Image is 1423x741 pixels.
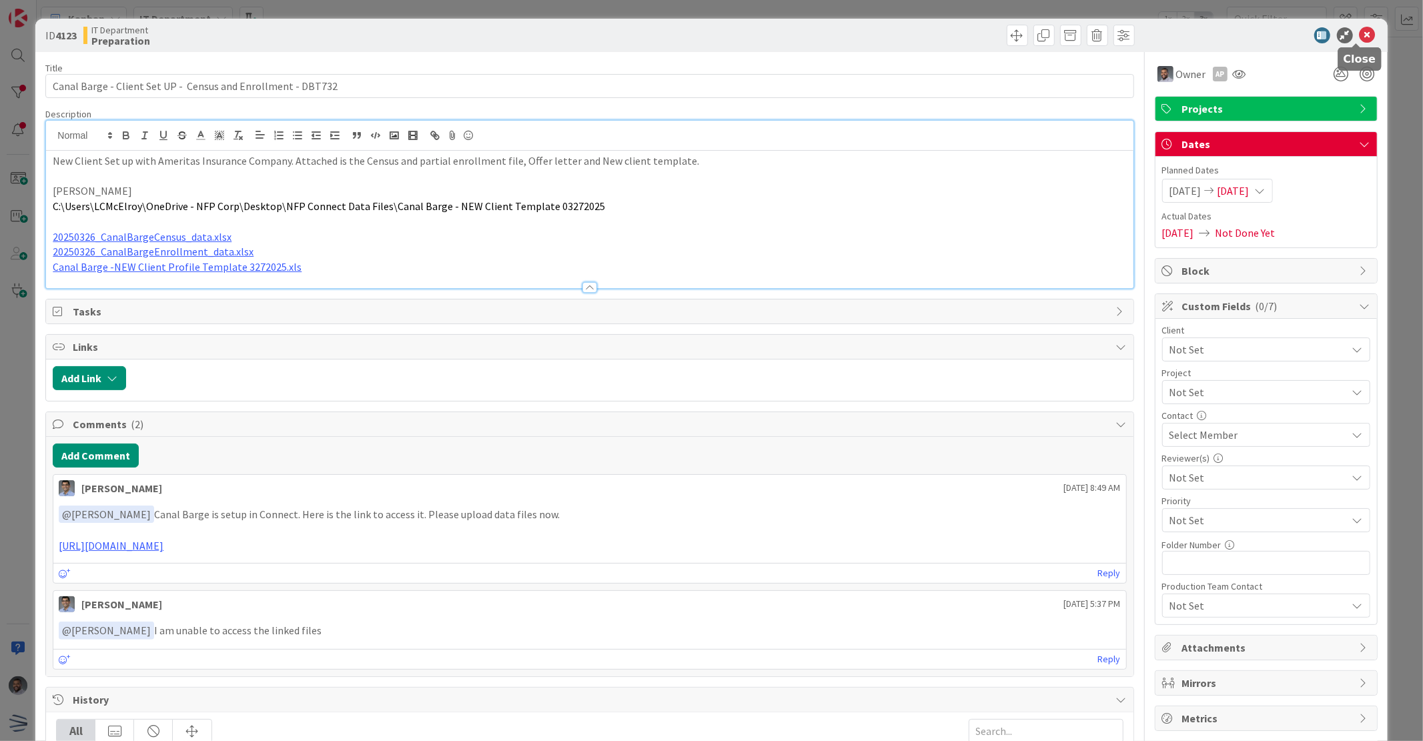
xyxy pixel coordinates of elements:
[73,339,1109,355] span: Links
[1162,368,1370,378] div: Project
[1256,299,1278,313] span: ( 0/7 )
[62,624,71,637] span: @
[1218,183,1250,199] span: [DATE]
[53,153,1126,169] p: New Client Set up with Ameritas Insurance Company. Attached is the Census and partial enrollment ...
[1157,66,1173,82] img: FS
[1162,411,1370,420] div: Contact
[53,366,126,390] button: Add Link
[53,199,605,213] span: C:\Users\LCMcElroy\OneDrive - NFP Corp\Desktop\NFP Connect Data Files\Canal Barge - NEW Client Te...
[62,508,71,521] span: @
[1064,597,1121,611] span: [DATE] 5:37 PM
[1162,225,1194,241] span: [DATE]
[73,692,1109,708] span: History
[59,506,1120,524] p: Canal Barge is setup in Connect. Here is the link to access it. Please upload data files now.
[62,508,151,521] span: [PERSON_NAME]
[1213,67,1228,81] div: AP
[1169,340,1340,359] span: Not Set
[45,74,1133,98] input: type card name here...
[59,539,163,552] a: [URL][DOMAIN_NAME]
[55,29,77,42] b: 4123
[45,62,63,74] label: Title
[1182,298,1353,314] span: Custom Fields
[53,444,139,468] button: Add Comment
[62,624,151,637] span: [PERSON_NAME]
[1162,209,1370,223] span: Actual Dates
[1162,163,1370,177] span: Planned Dates
[1169,596,1340,615] span: Not Set
[91,35,150,46] b: Preparation
[1182,675,1353,691] span: Mirrors
[1216,225,1276,241] span: Not Done Yet
[53,260,302,273] a: Canal Barge -NEW Client Profile Template 3272025.xls
[1182,101,1353,117] span: Projects
[1169,383,1340,402] span: Not Set
[53,230,231,243] a: 20250326_CanalBargeCensus_data.xlsx
[1182,263,1353,279] span: Block
[73,416,1109,432] span: Comments
[59,622,1120,640] p: I am unable to access the linked files
[1169,470,1347,486] span: Not Set
[1182,136,1353,152] span: Dates
[53,245,254,258] a: 20250326_CanalBargeEnrollment_data.xlsx
[1162,454,1370,463] div: Reviewer(s)
[1162,539,1222,551] label: Folder Number
[1182,710,1353,726] span: Metrics
[73,303,1109,319] span: Tasks
[1169,427,1238,443] span: Select Member
[81,596,162,612] div: [PERSON_NAME]
[45,108,91,120] span: Description
[1098,651,1121,668] a: Reply
[81,480,162,496] div: [PERSON_NAME]
[1162,496,1370,506] div: Priority
[1162,582,1370,591] div: Production Team Contact
[91,25,150,35] span: IT Department
[1344,53,1376,65] h5: Close
[1064,481,1121,495] span: [DATE] 8:49 AM
[53,183,1126,199] p: [PERSON_NAME]
[59,480,75,496] img: AP
[1182,640,1353,656] span: Attachments
[45,27,77,43] span: ID
[1162,325,1370,335] div: Client
[131,418,143,431] span: ( 2 )
[1176,66,1206,82] span: Owner
[1169,511,1340,530] span: Not Set
[1098,565,1121,582] a: Reply
[1169,183,1202,199] span: [DATE]
[59,596,75,612] img: AP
